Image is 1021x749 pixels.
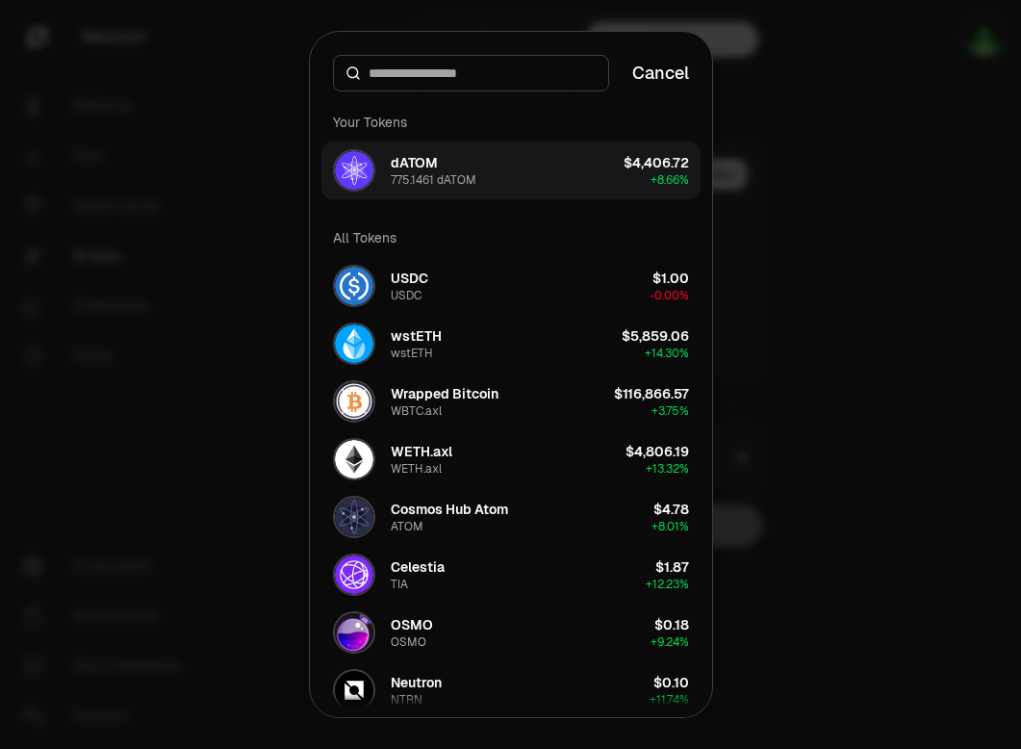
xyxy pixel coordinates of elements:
[391,615,433,634] div: OSMO
[391,153,438,172] div: dATOM
[321,661,701,719] button: NTRN LogoNeutronNTRN$0.10+11.74%
[321,219,701,257] div: All Tokens
[650,692,689,708] span: + 11.74%
[651,172,689,188] span: + 8.66%
[614,384,689,403] div: $116,866.57
[654,615,689,634] div: $0.18
[653,673,689,692] div: $0.10
[646,577,689,592] span: + 12.23%
[651,519,689,534] span: + 8.01%
[321,546,701,604] button: TIA LogoCelestiaTIA$1.87+12.23%
[391,634,426,650] div: OSMO
[321,142,701,199] button: dATOM LogodATOM775.1461 dATOM$4,406.72+8.66%
[650,288,689,303] span: -0.00%
[335,498,373,536] img: ATOM Logo
[391,403,442,419] div: WBTC.axl
[391,461,442,477] div: WETH.axl
[335,440,373,478] img: WETH.axl Logo
[653,500,689,519] div: $4.78
[335,613,373,652] img: OSMO Logo
[391,172,476,188] div: 775.1461 dATOM
[391,519,423,534] div: ATOM
[391,346,433,361] div: wstETH
[321,430,701,488] button: WETH.axl LogoWETH.axlWETH.axl$4,806.19+13.32%
[646,461,689,477] span: + 13.32%
[321,488,701,546] button: ATOM LogoCosmos Hub AtomATOM$4.78+8.01%
[321,315,701,373] button: wstETH LogowstETHwstETH$5,859.06+14.30%
[321,604,701,661] button: OSMO LogoOSMOOSMO$0.18+9.24%
[391,500,508,519] div: Cosmos Hub Atom
[625,442,689,461] div: $4,806.19
[632,60,689,87] button: Cancel
[391,673,442,692] div: Neutron
[335,555,373,594] img: TIA Logo
[651,403,689,419] span: + 3.75%
[624,153,689,172] div: $4,406.72
[651,634,689,650] span: + 9.24%
[335,382,373,421] img: WBTC.axl Logo
[335,671,373,710] img: NTRN Logo
[335,324,373,363] img: wstETH Logo
[335,267,373,305] img: USDC Logo
[391,577,408,592] div: TIA
[391,442,452,461] div: WETH.axl
[391,269,428,288] div: USDC
[391,557,445,577] div: Celestia
[391,692,422,708] div: NTRN
[335,151,373,190] img: dATOM Logo
[622,326,689,346] div: $5,859.06
[321,103,701,142] div: Your Tokens
[652,269,689,288] div: $1.00
[391,288,421,303] div: USDC
[391,326,442,346] div: wstETH
[655,557,689,577] div: $1.87
[391,384,498,403] div: Wrapped Bitcoin
[321,257,701,315] button: USDC LogoUSDCUSDC$1.00-0.00%
[321,373,701,430] button: WBTC.axl LogoWrapped BitcoinWBTC.axl$116,866.57+3.75%
[645,346,689,361] span: + 14.30%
